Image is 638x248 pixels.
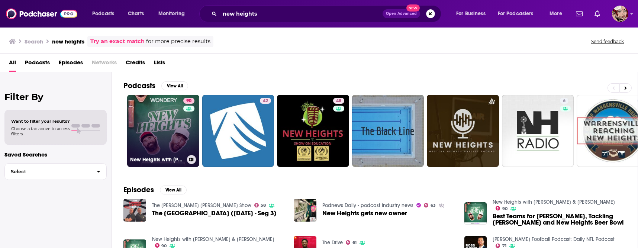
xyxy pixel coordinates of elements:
[496,206,507,210] a: 90
[206,5,448,22] div: Search podcasts, credits, & more...
[544,8,571,20] button: open menu
[126,57,145,72] a: Credits
[25,38,43,45] h3: Search
[573,7,586,20] a: Show notifications dropdown
[560,98,568,104] a: 6
[498,9,534,19] span: For Podcasters
[254,203,266,207] a: 58
[123,199,146,222] img: The New Heights of New Heights (Tues 8/12 - Seg 3)
[9,57,16,72] a: All
[493,199,615,205] a: New Heights with Jason & Travis Kelce
[451,8,495,20] button: open menu
[183,98,194,104] a: 90
[123,8,148,20] a: Charts
[161,81,188,90] button: View All
[502,95,574,167] a: 6
[493,8,544,20] button: open menu
[155,243,167,248] a: 90
[152,210,277,216] span: The [GEOGRAPHIC_DATA] ([DATE] - Seg 3)
[154,57,165,72] a: Lists
[152,202,251,209] a: The Connor Happer Show
[550,9,562,19] span: More
[152,210,277,216] a: The New Heights of New Heights (Tues 8/12 - Seg 3)
[612,6,628,22] img: User Profile
[352,241,357,244] span: 61
[25,57,50,72] a: Podcasts
[158,9,185,19] span: Monitoring
[261,204,266,207] span: 58
[146,37,210,46] span: for more precise results
[152,236,274,242] a: New Heights with Jason & Travis Kelce
[589,38,626,45] button: Send feedback
[322,210,407,216] a: New Heights gets new owner
[153,8,194,20] button: open menu
[123,185,187,194] a: EpisodesView All
[431,204,436,207] span: 63
[386,12,417,16] span: Open Advanced
[52,38,84,45] h3: new heights
[87,8,124,20] button: open menu
[11,126,70,136] span: Choose a tab above to access filters.
[90,37,145,46] a: Try an exact match
[336,97,341,105] span: 48
[128,9,144,19] span: Charts
[493,236,615,242] a: Ross Tucker Football Podcast: Daily NFL Podcast
[502,244,506,248] span: 71
[220,8,383,20] input: Search podcasts, credits, & more...
[456,9,486,19] span: For Business
[123,81,155,90] h2: Podcasts
[4,151,107,158] p: Saved Searches
[496,244,506,248] a: 71
[123,81,188,90] a: PodcastsView All
[612,6,628,22] span: Logged in as NBM-Suzi
[6,7,77,21] img: Podchaser - Follow, Share and Rate Podcasts
[493,213,626,226] span: Best Teams for [PERSON_NAME], Tackling [PERSON_NAME] and New Heights Beer Bowl
[260,98,271,104] a: 42
[127,95,199,167] a: 90New Heights with [PERSON_NAME] & [PERSON_NAME]
[277,95,349,167] a: 48
[322,202,413,209] a: Podnews Daily - podcast industry news
[563,97,565,105] span: 6
[322,239,343,246] a: The Drive
[202,95,274,167] a: 42
[59,57,83,72] a: Episodes
[123,185,154,194] h2: Episodes
[4,91,107,102] h2: Filter By
[424,203,436,207] a: 63
[294,199,316,222] img: New Heights gets new owner
[612,6,628,22] button: Show profile menu
[160,186,187,194] button: View All
[186,97,191,105] span: 90
[346,240,357,245] a: 61
[11,119,70,124] span: Want to filter your results?
[493,213,626,226] a: Best Teams for Hopkins, Tackling Derrick Henry and New Heights Beer Bowl
[92,57,117,72] span: Networks
[92,9,114,19] span: Podcasts
[383,9,420,18] button: Open AdvancedNew
[333,98,344,104] a: 48
[130,157,184,163] h3: New Heights with [PERSON_NAME] & [PERSON_NAME]
[263,97,268,105] span: 42
[592,7,603,20] a: Show notifications dropdown
[4,163,107,180] button: Select
[161,244,167,248] span: 90
[406,4,420,12] span: New
[464,202,487,225] img: Best Teams for Hopkins, Tackling Derrick Henry and New Heights Beer Bowl
[5,169,91,174] span: Select
[502,207,507,210] span: 90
